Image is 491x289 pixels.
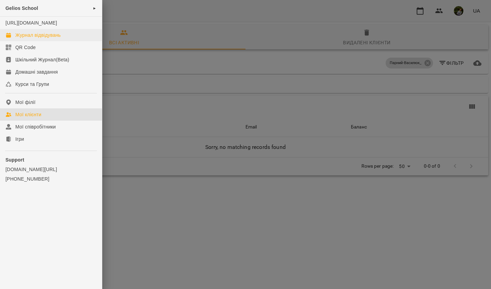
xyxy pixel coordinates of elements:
[5,166,96,173] a: [DOMAIN_NAME][URL]
[15,136,24,142] div: Ігри
[15,69,58,75] div: Домашні завдання
[5,156,96,163] p: Support
[5,5,38,11] span: Gelios School
[5,176,96,182] a: [PHONE_NUMBER]
[15,99,35,106] div: Мої філії
[15,123,56,130] div: Мої співробітники
[15,32,61,39] div: Журнал відвідувань
[15,56,69,63] div: Шкільний Журнал(Beta)
[15,44,36,51] div: QR Code
[15,111,41,118] div: Мої клієнти
[93,5,96,11] span: ►
[15,81,49,88] div: Курси та Групи
[5,20,57,26] a: [URL][DOMAIN_NAME]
